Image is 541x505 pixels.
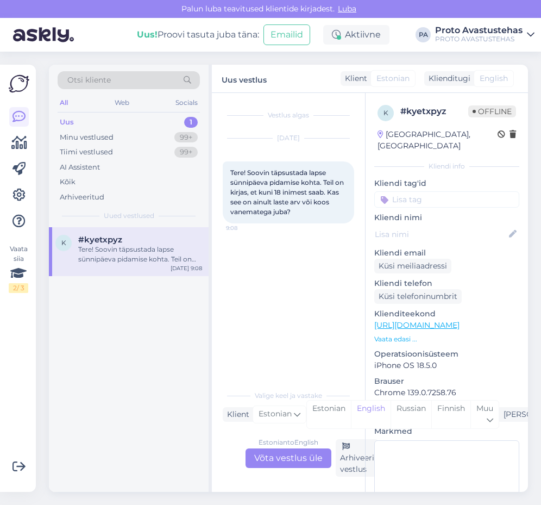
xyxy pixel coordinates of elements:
[259,408,292,420] span: Estonian
[9,73,29,94] img: Askly Logo
[351,401,391,428] div: English
[60,192,104,203] div: Arhiveeritud
[424,73,470,84] div: Klienditugi
[171,264,202,272] div: [DATE] 9:08
[374,289,462,304] div: Küsi telefoninumbrit
[173,96,200,110] div: Socials
[431,401,470,428] div: Finnish
[480,73,508,84] span: English
[375,228,507,240] input: Lisa nimi
[137,28,259,41] div: Proovi tasuta juba täna:
[374,426,519,437] p: Märkmed
[223,391,354,401] div: Valige keel ja vastake
[226,224,267,232] span: 9:08
[374,360,519,371] p: iPhone OS 18.5.0
[223,409,249,420] div: Klient
[60,162,100,173] div: AI Assistent
[60,132,114,143] div: Minu vestlused
[112,96,131,110] div: Web
[174,132,198,143] div: 99+
[391,401,431,428] div: Russian
[400,105,468,118] div: # kyetxpyz
[435,26,534,43] a: Proto AvastustehasPROTO AVASTUSTEHAS
[341,73,367,84] div: Klient
[259,438,318,447] div: Estonian to English
[9,283,28,293] div: 2 / 3
[137,29,158,40] b: Uus!
[374,348,519,360] p: Operatsioonisüsteem
[374,387,519,398] p: Chrome 139.0.7258.76
[374,376,519,387] p: Brauser
[223,110,354,120] div: Vestlus algas
[184,117,198,128] div: 1
[263,24,310,45] button: Emailid
[9,244,28,293] div: Vaata siia
[416,27,431,42] div: PA
[435,26,523,35] div: Proto Avastustehas
[78,245,202,264] div: Tere! Soovin täpsustada lapse sünnipäeva pidamise kohta. Teil on kirjas, et kuni 18 inimest saab....
[374,278,519,289] p: Kliendi telefon
[61,239,66,247] span: k
[58,96,70,110] div: All
[78,235,122,245] span: #kyetxpyz
[374,161,519,171] div: Kliendi info
[383,109,388,117] span: k
[374,178,519,189] p: Kliendi tag'id
[336,439,379,477] div: Arhiveeri vestlus
[60,147,113,158] div: Tiimi vestlused
[104,211,154,221] span: Uued vestlused
[223,133,354,143] div: [DATE]
[374,334,519,344] p: Vaata edasi ...
[374,259,451,273] div: Küsi meiliaadressi
[374,308,519,320] p: Klienditeekond
[378,129,498,152] div: [GEOGRAPHIC_DATA], [GEOGRAPHIC_DATA]
[374,212,519,223] p: Kliendi nimi
[335,4,360,14] span: Luba
[374,320,460,330] a: [URL][DOMAIN_NAME]
[374,247,519,259] p: Kliendi email
[374,191,519,208] input: Lisa tag
[376,73,410,84] span: Estonian
[67,74,111,86] span: Otsi kliente
[230,169,345,216] span: Tere! Soovin täpsustada lapse sünnipäeva pidamise kohta. Teil on kirjas, et kuni 18 inimest saab....
[476,403,493,413] span: Muu
[174,147,198,158] div: 99+
[307,401,351,428] div: Estonian
[435,35,523,43] div: PROTO AVASTUSTEHAS
[60,117,74,128] div: Uus
[60,177,76,188] div: Kõik
[323,25,389,45] div: Aktiivne
[468,105,516,117] span: Offline
[222,71,267,86] label: Uus vestlus
[246,448,331,468] div: Võta vestlus üle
